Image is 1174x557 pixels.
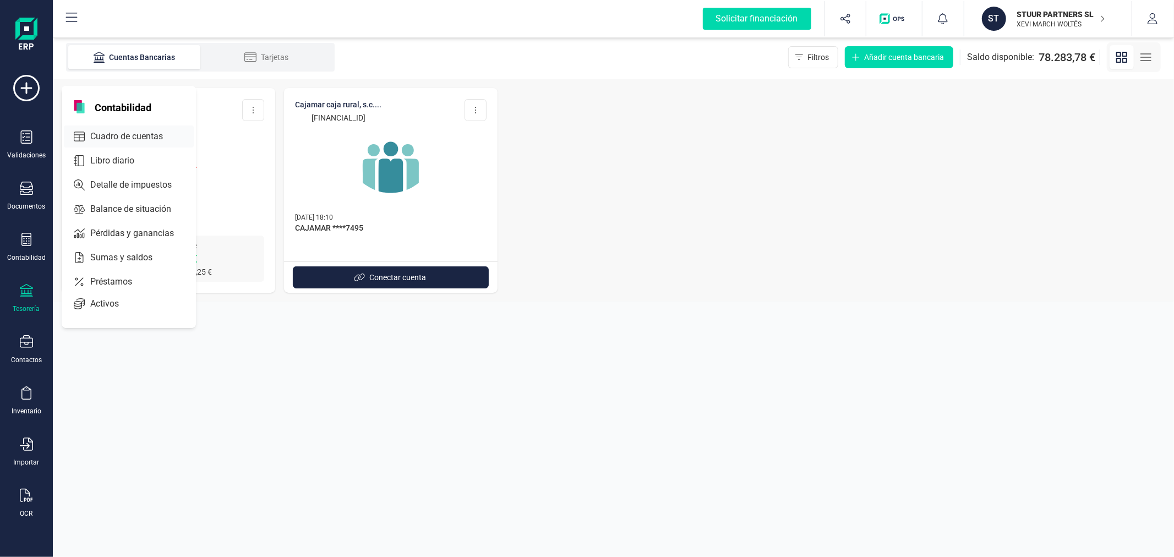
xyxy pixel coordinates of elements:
img: Logo de OPS [880,13,909,24]
p: [FINANCIAL_ID] [295,112,381,123]
span: Pérdidas y ganancias [86,227,194,240]
div: Importar [14,458,40,467]
div: Validaciones [7,151,46,160]
p: XEVI MARCH WOLTÉS [1017,20,1105,29]
button: STSTUUR PARTNERS SLXEVI MARCH WOLTÉS [978,1,1118,36]
button: Solicitar financiación [690,1,824,36]
button: Filtros [788,46,838,68]
span: [DATE] 18:10 [295,214,333,221]
span: Cuadro de cuentas [86,130,183,143]
div: Cuentas Bancarias [90,52,178,63]
div: Tarjetas [222,52,310,63]
span: Activos [86,297,139,310]
div: Solicitar financiación [703,8,811,30]
span: Balance de situación [86,203,191,216]
span: 78.283,78 € [1039,50,1095,65]
div: Contactos [11,356,42,364]
span: Préstamos [86,275,152,288]
span: Libro diario [86,154,154,167]
span: Contabilidad [88,100,158,113]
div: Tesorería [13,304,40,313]
span: Filtros [807,52,829,63]
div: Documentos [8,202,46,211]
div: Inventario [12,407,41,416]
span: Detalle de impuestos [86,178,192,192]
div: ST [982,7,1006,31]
span: Añadir cuenta bancaria [864,52,944,63]
button: Logo de OPS [873,1,915,36]
button: Conectar cuenta [293,266,489,288]
p: STUUR PARTNERS SL [1017,9,1105,20]
img: Logo Finanedi [15,18,37,53]
span: Sumas y saldos [86,251,172,264]
p: CAJAMAR CAJA RURAL, S.C.... [295,99,381,110]
div: OCR [20,509,33,518]
button: Añadir cuenta bancaria [845,46,953,68]
span: Conectar cuenta [369,272,426,283]
div: Contabilidad [7,253,46,262]
span: Saldo disponible: [967,51,1034,64]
